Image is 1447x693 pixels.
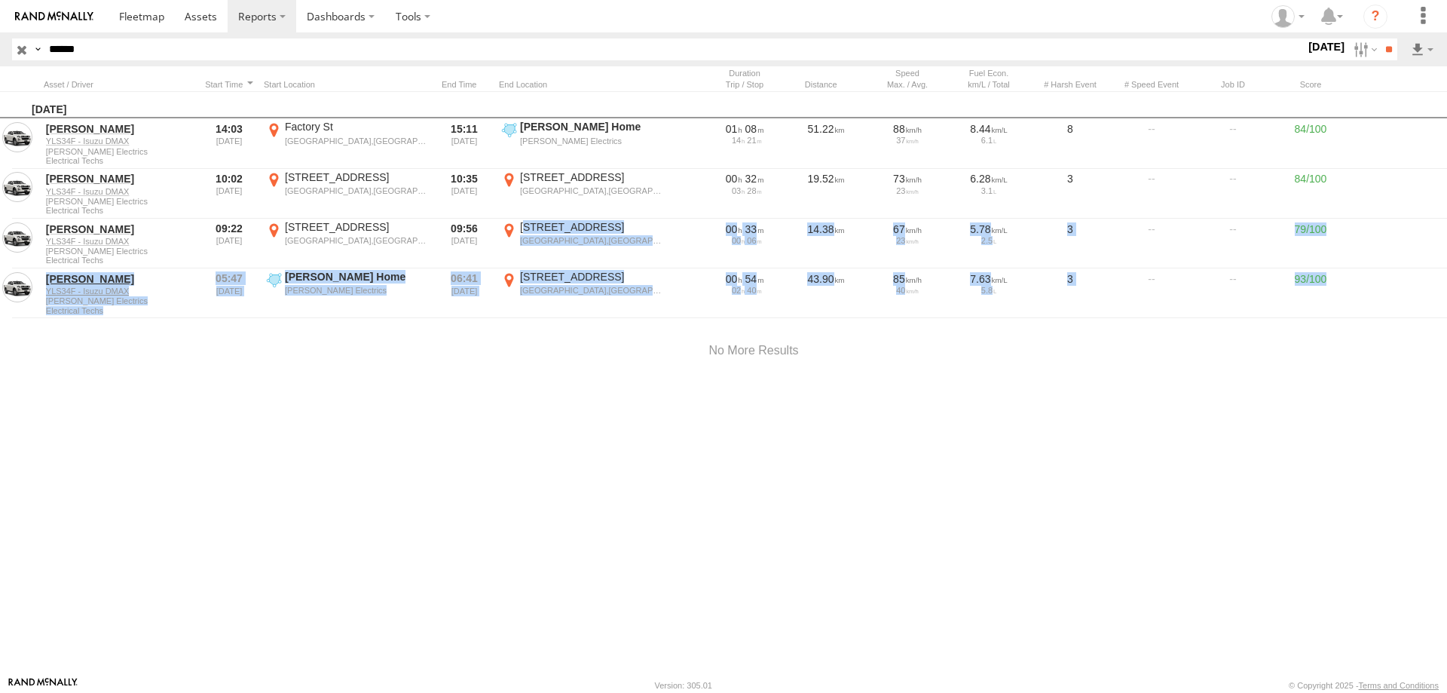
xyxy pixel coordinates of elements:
[264,270,430,317] label: Click to View Event Location
[436,270,493,317] div: 06:41 [DATE]
[788,170,864,217] div: 19.52
[726,173,742,185] span: 00
[285,220,427,234] div: [STREET_ADDRESS]
[709,222,780,236] div: [2024s] 11/08/2025 09:22 - 11/08/2025 09:56
[1032,220,1108,267] div: 3
[8,678,78,693] a: Visit our Website
[46,206,192,215] span: Filter Results to this Group
[46,147,192,156] span: [PERSON_NAME] Electrics
[499,220,665,267] label: Click to View Event Location
[46,306,192,315] span: Filter Results to this Group
[436,79,493,90] div: Click to Sort
[264,220,430,267] label: Click to View Event Location
[1032,170,1108,217] div: 3
[46,236,192,247] a: YLS34F - Isuzu DMAX
[32,38,44,60] label: Search Query
[745,123,764,135] span: 08
[200,220,258,267] div: 09:22 [DATE]
[709,272,780,286] div: [3269s] 11/08/2025 05:47 - 11/08/2025 06:41
[436,120,493,167] div: 15:11 [DATE]
[1266,5,1310,28] div: Tom Tozer
[747,186,761,195] span: 28
[953,172,1024,186] div: 6.28
[285,235,427,246] div: [GEOGRAPHIC_DATA],[GEOGRAPHIC_DATA]
[285,136,427,146] div: [GEOGRAPHIC_DATA],[GEOGRAPHIC_DATA]
[46,156,192,165] span: Filter Results to this Group
[788,270,864,317] div: 43.90
[1277,79,1345,90] div: Score
[46,136,192,146] a: YLS34F - Isuzu DMAX
[46,286,192,296] a: YLS34F - Isuzu DMAX
[953,122,1024,136] div: 8.44
[2,172,32,202] a: View Asset in Asset Management
[655,681,712,690] div: Version: 305.01
[46,296,192,305] span: [PERSON_NAME] Electrics
[745,273,764,285] span: 54
[520,120,662,133] div: [PERSON_NAME] Home
[745,173,764,185] span: 32
[1032,270,1108,317] div: 3
[46,122,192,136] a: [PERSON_NAME]
[285,120,427,133] div: Factory St
[1277,120,1345,167] div: 84/100
[2,272,32,302] a: View Asset in Asset Management
[46,186,192,197] a: YLS34F - Isuzu DMAX
[1409,38,1435,60] label: Export results as...
[46,172,192,186] a: [PERSON_NAME]
[953,136,1024,145] div: 6.1
[285,270,427,284] div: [PERSON_NAME] Home
[788,120,864,167] div: 51.22
[726,273,742,285] span: 00
[1348,38,1380,60] label: Search Filter Options
[200,79,258,90] div: Click to Sort
[200,120,258,167] div: 14:03 [DATE]
[788,220,864,267] div: 14.38
[1195,79,1271,90] div: Job ID
[1032,120,1108,167] div: 8
[46,197,192,206] span: [PERSON_NAME] Electrics
[872,186,943,195] div: 23
[726,123,742,135] span: 01
[953,272,1024,286] div: 7.63
[872,172,943,186] div: 73
[1277,170,1345,217] div: 84/100
[953,286,1024,295] div: 5.8
[1363,5,1387,29] i: ?
[2,122,32,152] a: View Asset in Asset Management
[732,236,745,245] span: 00
[1359,681,1439,690] a: Terms and Conditions
[520,285,662,296] div: [GEOGRAPHIC_DATA],[GEOGRAPHIC_DATA]
[953,186,1024,195] div: 3.1
[520,186,662,196] div: [GEOGRAPHIC_DATA],[GEOGRAPHIC_DATA]
[872,222,943,236] div: 67
[499,120,665,167] label: Click to View Event Location
[1305,38,1348,55] label: [DATE]
[436,220,493,267] div: 09:56 [DATE]
[1277,270,1345,317] div: 93/100
[200,170,258,217] div: 10:02 [DATE]
[872,122,943,136] div: 88
[46,272,192,286] a: [PERSON_NAME]
[1277,220,1345,267] div: 79/100
[2,222,32,253] a: View Asset in Asset Management
[44,79,194,90] div: Click to Sort
[747,236,761,245] span: 06
[872,272,943,286] div: 85
[499,270,665,317] label: Click to View Event Location
[264,170,430,217] label: Click to View Event Location
[285,186,427,196] div: [GEOGRAPHIC_DATA],[GEOGRAPHIC_DATA]
[520,235,662,246] div: [GEOGRAPHIC_DATA],[GEOGRAPHIC_DATA]
[872,286,943,295] div: 40
[46,247,192,256] span: [PERSON_NAME] Electrics
[872,136,943,145] div: 37
[520,270,662,284] div: [STREET_ADDRESS]
[46,222,192,236] a: [PERSON_NAME]
[285,285,427,296] div: [PERSON_NAME] Electrics
[264,120,430,167] label: Click to View Event Location
[953,236,1024,245] div: 2.5
[709,172,780,186] div: [1974s] 11/08/2025 10:02 - 11/08/2025 10:35
[745,223,764,235] span: 33
[46,256,192,265] span: Filter Results to this Group
[1289,681,1439,690] div: © Copyright 2025 -
[200,270,258,317] div: 05:47 [DATE]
